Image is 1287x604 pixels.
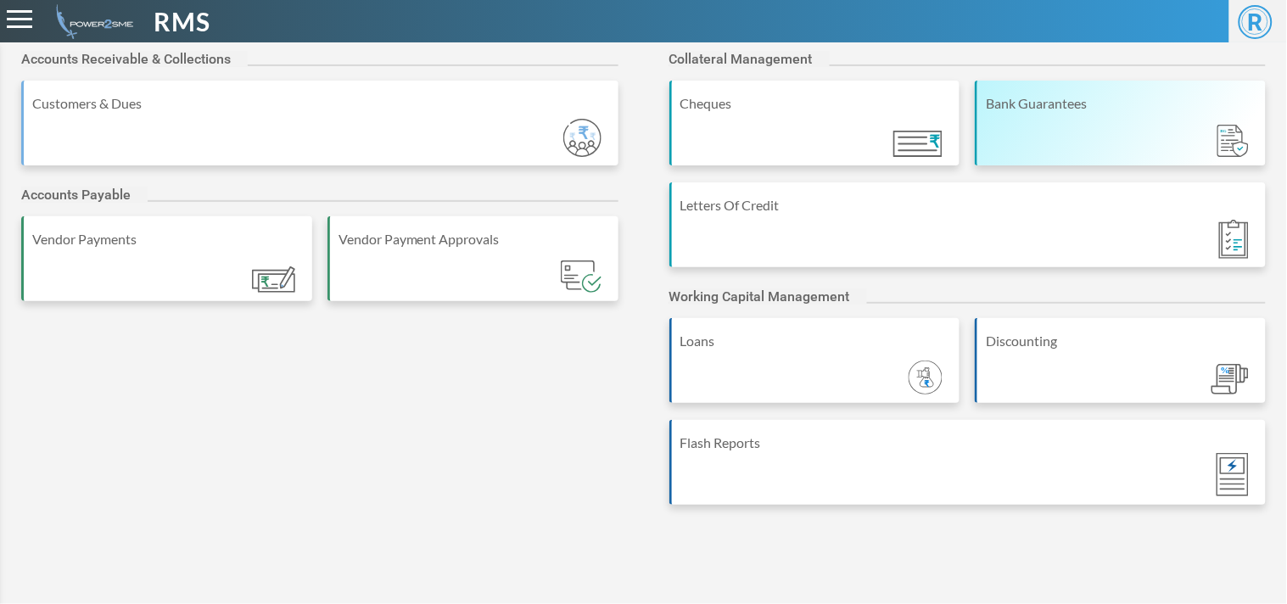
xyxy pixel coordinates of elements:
h2: Collateral Management [669,51,830,67]
h2: Accounts Receivable & Collections [21,51,248,67]
img: Module_ic [1219,220,1249,259]
img: Module_ic [1217,453,1249,496]
span: R [1239,5,1273,39]
h2: Working Capital Management [669,288,867,305]
div: Bank Guarantees [986,93,1257,114]
img: admin [49,4,133,39]
a: Vendor Payments Module_ic [21,216,312,318]
div: Customers & Dues [32,93,610,114]
a: Cheques Module_ic [669,81,960,182]
div: Vendor Payments [32,229,304,249]
a: Letters Of Credit Module_ic [669,182,1267,284]
a: Discounting Module_ic [975,318,1266,420]
h2: Accounts Payable [21,187,148,203]
img: Module_ic [561,260,601,293]
img: Module_ic [1217,125,1249,158]
div: Loans [680,331,952,351]
div: Flash Reports [680,433,1258,453]
div: Letters Of Credit [680,195,1258,215]
img: Module_ic [893,131,943,157]
img: Module_ic [563,119,602,157]
div: Discounting [986,331,1257,351]
a: Flash Reports Module_ic [669,420,1267,522]
a: Vendor Payment Approvals Module_ic [327,216,618,318]
img: Module_ic [909,361,943,394]
span: RMS [154,3,211,41]
img: Module_ic [252,266,295,293]
img: Module_ic [1211,364,1249,395]
a: Loans Module_ic [669,318,960,420]
a: Customers & Dues Module_ic [21,81,618,182]
div: Vendor Payment Approvals [339,229,610,249]
a: Bank Guarantees Module_ic [975,81,1266,182]
div: Cheques [680,93,952,114]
